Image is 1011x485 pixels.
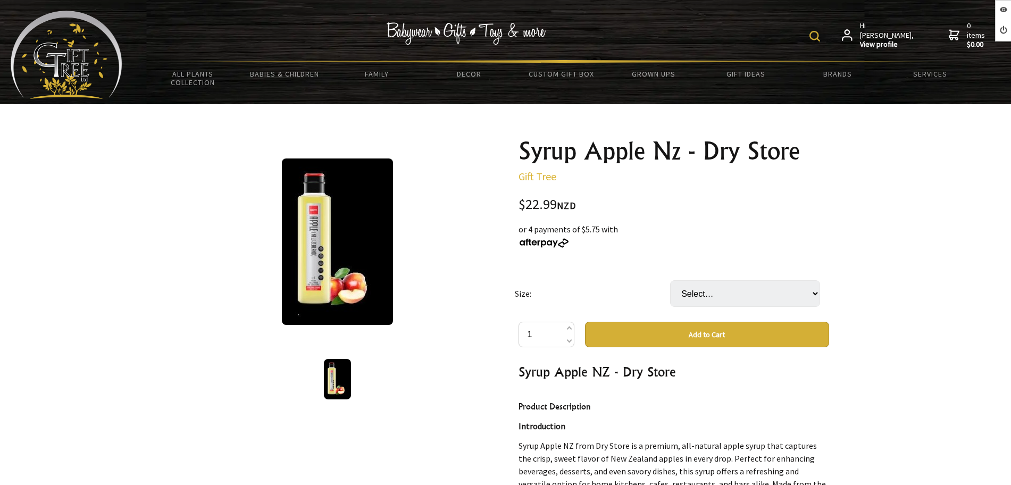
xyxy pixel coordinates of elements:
a: Custom Gift Box [515,63,607,85]
a: All Plants Collection [147,63,239,94]
strong: Introduction [519,421,565,431]
a: 0 items$0.00 [949,21,987,49]
strong: View profile [860,40,915,49]
a: Hi [PERSON_NAME],View profile [842,21,915,49]
img: Syrup Apple Nz - Dry Store [324,359,350,399]
img: Syrup Apple Nz - Dry Store [282,158,393,325]
a: Babies & Children [239,63,331,85]
img: product search [809,31,820,41]
a: Grown Ups [607,63,699,85]
div: or 4 payments of $5.75 with [519,223,829,248]
img: Babyware - Gifts - Toys and more... [11,11,122,99]
span: 0 items [967,21,987,49]
a: Services [884,63,976,85]
a: Gift Tree [519,170,556,183]
h1: Syrup Apple Nz - Dry Store [519,138,829,164]
a: Brands [792,63,884,85]
img: Afterpay [519,238,570,248]
h4: Product Description [519,400,829,413]
span: NZD [557,199,576,212]
button: Add to Cart [585,322,829,347]
a: Gift Ideas [699,63,791,85]
div: $22.99 [519,198,829,212]
strong: $0.00 [967,40,987,49]
h3: Syrup Apple NZ - Dry Store [519,363,829,380]
td: Size: [515,265,670,322]
a: Decor [423,63,515,85]
a: Family [331,63,423,85]
span: Hi [PERSON_NAME], [860,21,915,49]
img: Babywear - Gifts - Toys & more [386,22,546,45]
